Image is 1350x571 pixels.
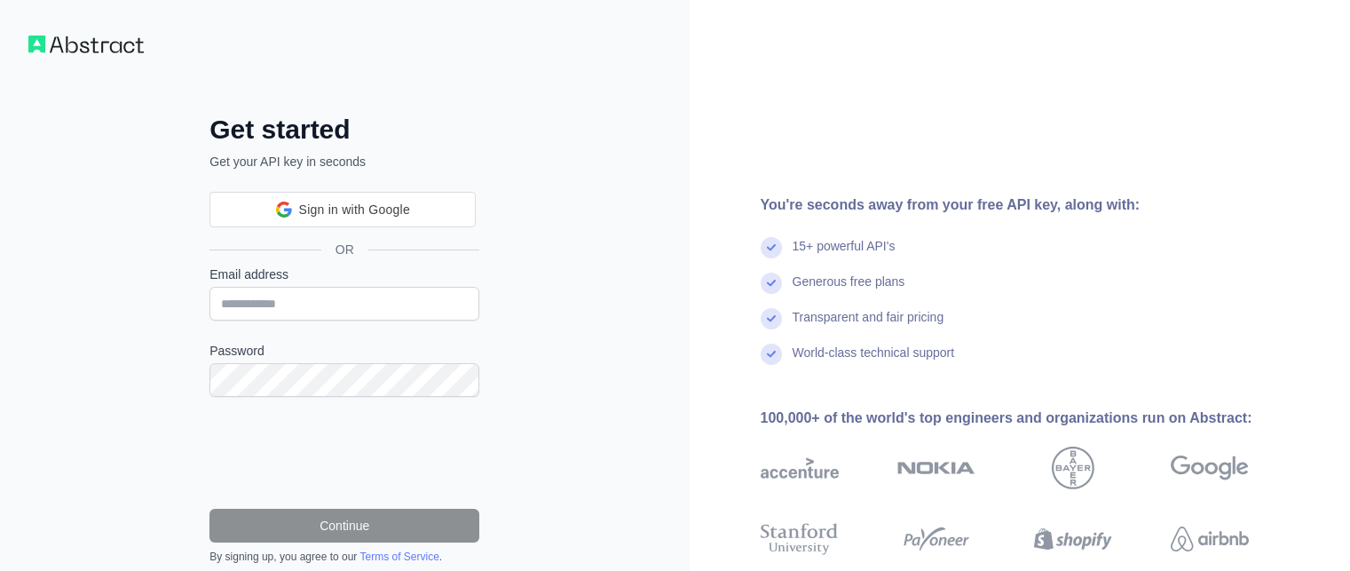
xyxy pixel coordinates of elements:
button: Continue [209,509,479,543]
span: Sign in with Google [299,201,410,219]
iframe: reCAPTCHA [209,418,479,488]
div: World-class technical support [793,344,955,379]
span: OR [321,241,368,258]
label: Email address [209,266,479,283]
h2: Get started [209,114,479,146]
img: check mark [761,273,782,294]
div: Generous free plans [793,273,905,308]
img: shopify [1034,519,1112,559]
div: By signing up, you agree to our . [209,550,479,564]
a: Terms of Service [359,551,438,563]
img: bayer [1052,447,1094,489]
div: Transparent and fair pricing [793,308,944,344]
img: nokia [897,447,975,489]
img: check mark [761,344,782,365]
img: accenture [761,447,839,489]
img: Workflow [28,36,144,53]
img: check mark [761,308,782,329]
label: Password [209,342,479,360]
img: check mark [761,237,782,258]
img: payoneer [897,519,975,559]
p: Get your API key in seconds [209,153,479,171]
img: google [1171,447,1249,489]
img: stanford university [761,519,839,559]
div: 15+ powerful API's [793,237,896,273]
img: airbnb [1171,519,1249,559]
div: Sign in with Google [209,192,476,227]
div: 100,000+ of the world's top engineers and organizations run on Abstract: [761,408,1306,429]
div: You're seconds away from your free API key, along with: [761,194,1306,216]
